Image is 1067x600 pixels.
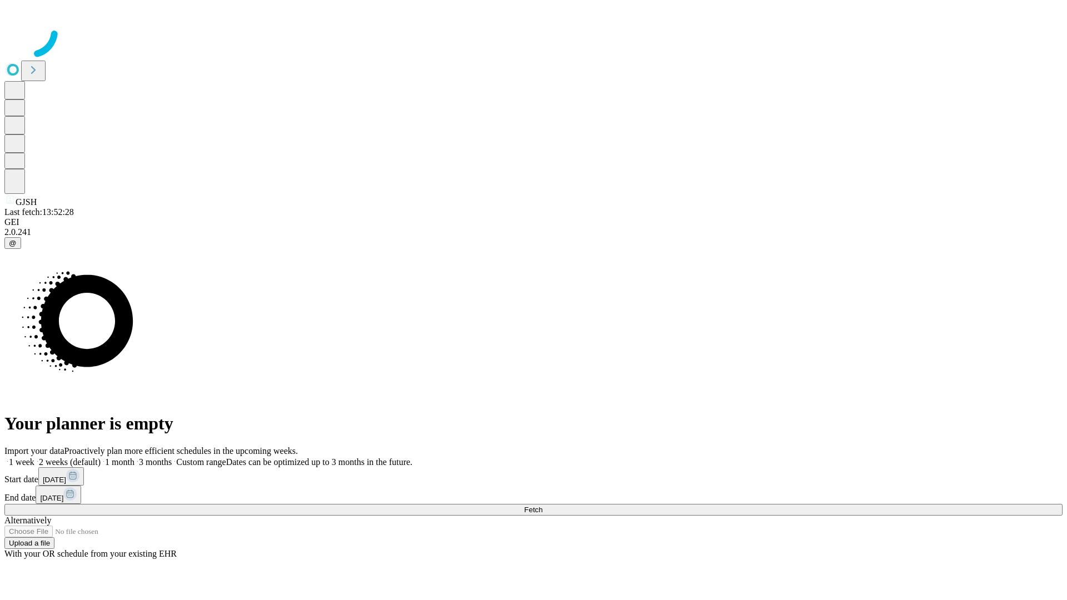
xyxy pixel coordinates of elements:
[4,504,1063,516] button: Fetch
[176,457,226,467] span: Custom range
[4,446,64,456] span: Import your data
[43,476,66,484] span: [DATE]
[4,227,1063,237] div: 2.0.241
[36,486,81,504] button: [DATE]
[4,486,1063,504] div: End date
[4,537,54,549] button: Upload a file
[4,467,1063,486] div: Start date
[38,467,84,486] button: [DATE]
[226,457,412,467] span: Dates can be optimized up to 3 months in the future.
[9,457,34,467] span: 1 week
[4,549,177,558] span: With your OR schedule from your existing EHR
[4,516,51,525] span: Alternatively
[64,446,298,456] span: Proactively plan more efficient schedules in the upcoming weeks.
[4,207,74,217] span: Last fetch: 13:52:28
[105,457,134,467] span: 1 month
[16,197,37,207] span: GJSH
[524,506,542,514] span: Fetch
[139,457,172,467] span: 3 months
[4,237,21,249] button: @
[4,217,1063,227] div: GEI
[39,457,101,467] span: 2 weeks (default)
[9,239,17,247] span: @
[4,413,1063,434] h1: Your planner is empty
[40,494,63,502] span: [DATE]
